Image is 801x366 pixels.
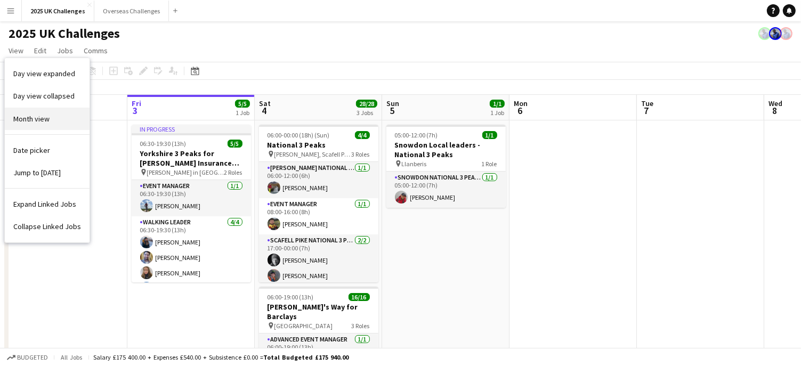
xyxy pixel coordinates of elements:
span: 2 Roles [224,168,242,176]
span: View [9,46,23,55]
app-job-card: 06:00-00:00 (18h) (Sun)4/4National 3 Peaks [PERSON_NAME], Scafell Pike and Snowdon3 Roles[PERSON_... [259,125,378,282]
span: [PERSON_NAME] in [GEOGRAPHIC_DATA] [147,168,224,176]
span: Edit [34,46,46,55]
span: Jump to [DATE] [13,168,61,177]
span: Fri [132,99,141,108]
a: Comms [79,44,112,58]
a: Jump to today [5,161,90,184]
span: 7 [640,104,653,117]
span: Sun [386,99,399,108]
span: Day view expanded [13,69,75,78]
app-card-role: Scafell Pike National 3 Peaks Walking Leader2/217:00-00:00 (7h)[PERSON_NAME][PERSON_NAME] [259,234,378,286]
app-card-role: Snowdon National 3 Peaks Walking Leader1/105:00-12:00 (7h)[PERSON_NAME] [386,172,506,208]
span: [GEOGRAPHIC_DATA] [274,322,333,330]
div: 3 Jobs [357,109,377,117]
span: 5/5 [235,100,250,108]
span: 06:30-19:30 (13h) [140,140,187,148]
button: 2025 UK Challenges [22,1,94,21]
a: Jobs [53,44,77,58]
span: 16/16 [349,293,370,301]
span: 28/28 [356,100,377,108]
span: 06:00-00:00 (18h) (Sun) [268,131,330,139]
span: 1/1 [482,131,497,139]
app-user-avatar: Andy Baker [769,27,782,40]
app-user-avatar: Andy Baker [780,27,792,40]
button: Budgeted [5,352,50,363]
span: Wed [768,99,782,108]
span: Mon [514,99,528,108]
span: Total Budgeted £175 940.00 [263,353,349,361]
span: 5 [385,104,399,117]
span: Comms [84,46,108,55]
span: Llanberis [402,160,427,168]
app-job-card: In progress06:30-19:30 (13h)5/5Yorkshire 3 Peaks for [PERSON_NAME] Insurance Group [PERSON_NAME] ... [132,125,251,282]
app-job-card: 05:00-12:00 (7h)1/1Snowdon Local leaders - National 3 Peaks Llanberis1 RoleSnowdon National 3 Pea... [386,125,506,208]
span: 1 Role [482,160,497,168]
span: 8 [767,104,782,117]
span: 3 [130,104,141,117]
span: 06:00-19:00 (13h) [268,293,314,301]
span: 4 [257,104,271,117]
span: Expand Linked Jobs [13,199,76,209]
span: Month view [13,114,50,124]
h3: Yorkshire 3 Peaks for [PERSON_NAME] Insurance Group [132,149,251,168]
a: Date picker [5,139,90,161]
span: 1/1 [490,100,505,108]
a: View [4,44,28,58]
a: Day view collapsed [5,85,90,107]
span: Budgeted [17,354,48,361]
span: [PERSON_NAME], Scafell Pike and Snowdon [274,150,352,158]
div: 1 Job [490,109,504,117]
app-user-avatar: Andy Baker [758,27,771,40]
span: Jobs [57,46,73,55]
app-card-role: Event Manager1/108:00-16:00 (8h)[PERSON_NAME] [259,198,378,234]
span: 3 Roles [352,150,370,158]
span: 6 [512,104,528,117]
app-card-role: Event Manager1/106:30-19:30 (13h)[PERSON_NAME] [132,180,251,216]
span: Date picker [13,145,50,155]
span: Tue [641,99,653,108]
app-card-role: [PERSON_NAME] National 3 Peaks Walking Leader1/106:00-12:00 (6h)[PERSON_NAME] [259,162,378,198]
span: Day view collapsed [13,91,75,101]
div: In progress [132,125,251,133]
span: 5/5 [228,140,242,148]
span: 05:00-12:00 (7h) [395,131,438,139]
a: Edit [30,44,51,58]
div: Salary £175 400.00 + Expenses £540.00 + Subsistence £0.00 = [93,353,349,361]
span: 2 [3,104,18,117]
app-card-role: Walking Leader4/406:30-19:30 (13h)[PERSON_NAME][PERSON_NAME][PERSON_NAME] [132,216,251,299]
span: Sat [259,99,271,108]
h3: National 3 Peaks [259,140,378,150]
h3: Snowdon Local leaders - National 3 Peaks [386,140,506,159]
a: Day view expanded [5,62,90,85]
a: Collapse Linked Jobs [5,215,90,238]
a: Expand Linked Jobs [5,193,90,215]
a: Month view [5,108,90,130]
button: Overseas Challenges [94,1,169,21]
h3: [PERSON_NAME]'s Way for Barclays [259,302,378,321]
span: 4/4 [355,131,370,139]
span: All jobs [59,353,84,361]
div: 1 Job [236,109,249,117]
span: 3 Roles [352,322,370,330]
h1: 2025 UK Challenges [9,26,120,42]
span: Collapse Linked Jobs [13,222,81,231]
